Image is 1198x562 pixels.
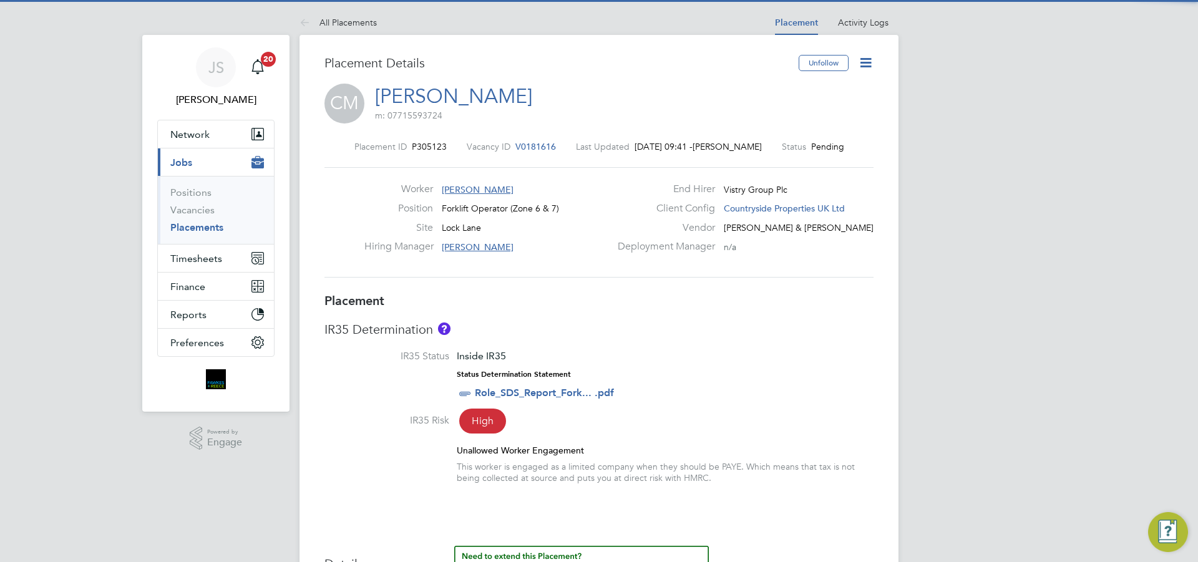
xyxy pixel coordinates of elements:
[324,293,384,308] b: Placement
[170,337,224,349] span: Preferences
[354,141,407,152] label: Placement ID
[576,141,630,152] label: Last Updated
[724,241,736,253] span: n/a
[811,141,844,152] span: Pending
[158,301,274,328] button: Reports
[475,387,614,399] a: Role_SDS_Report_Fork... .pdf
[170,157,192,168] span: Jobs
[158,176,274,244] div: Jobs
[158,273,274,300] button: Finance
[207,427,242,437] span: Powered by
[158,148,274,176] button: Jobs
[190,427,243,450] a: Powered byEngage
[724,203,845,214] span: Countryside Properties UK Ltd
[442,222,481,233] span: Lock Lane
[245,47,270,87] a: 20
[170,204,215,216] a: Vacancies
[142,35,290,412] nav: Main navigation
[170,187,212,198] a: Positions
[442,184,514,195] span: [PERSON_NAME]
[261,52,276,67] span: 20
[610,221,715,235] label: Vendor
[324,321,874,337] h3: IR35 Determination
[457,461,874,483] div: This worker is engaged as a limited company when they should be PAYE. Which means that tax is not...
[693,141,762,152] span: [PERSON_NAME]
[635,141,693,152] span: [DATE] 09:41 -
[610,183,715,196] label: End Hirer
[158,120,274,148] button: Network
[170,253,222,264] span: Timesheets
[459,409,506,434] span: High
[170,221,223,233] a: Placements
[324,84,364,124] span: CM
[170,309,207,321] span: Reports
[157,369,275,389] a: Go to home page
[364,202,433,215] label: Position
[170,281,205,293] span: Finance
[412,141,447,152] span: P305123
[158,329,274,356] button: Preferences
[782,141,806,152] label: Status
[442,241,514,253] span: [PERSON_NAME]
[799,55,849,71] button: Unfollow
[157,92,275,107] span: Julia Scholes
[724,222,905,233] span: [PERSON_NAME] & [PERSON_NAME] Limited
[838,17,889,28] a: Activity Logs
[457,370,571,379] strong: Status Determination Statement
[158,245,274,272] button: Timesheets
[438,322,450,335] button: About IR35
[324,414,449,427] label: IR35 Risk
[724,184,787,195] span: Vistry Group Plc
[364,221,433,235] label: Site
[206,369,226,389] img: bromak-logo-retina.png
[515,141,556,152] span: V0181616
[375,84,532,109] a: [PERSON_NAME]
[442,203,559,214] span: Forklift Operator (Zone 6 & 7)
[457,350,506,362] span: Inside IR35
[299,17,377,28] a: All Placements
[170,128,210,140] span: Network
[375,110,442,121] span: m: 07715593724
[775,17,818,28] a: Placement
[364,183,433,196] label: Worker
[207,437,242,448] span: Engage
[467,141,510,152] label: Vacancy ID
[457,445,874,456] div: Unallowed Worker Engagement
[324,350,449,363] label: IR35 Status
[324,55,789,71] h3: Placement Details
[610,202,715,215] label: Client Config
[364,240,433,253] label: Hiring Manager
[157,47,275,107] a: JS[PERSON_NAME]
[208,59,224,75] span: JS
[1148,512,1188,552] button: Engage Resource Center
[610,240,715,253] label: Deployment Manager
